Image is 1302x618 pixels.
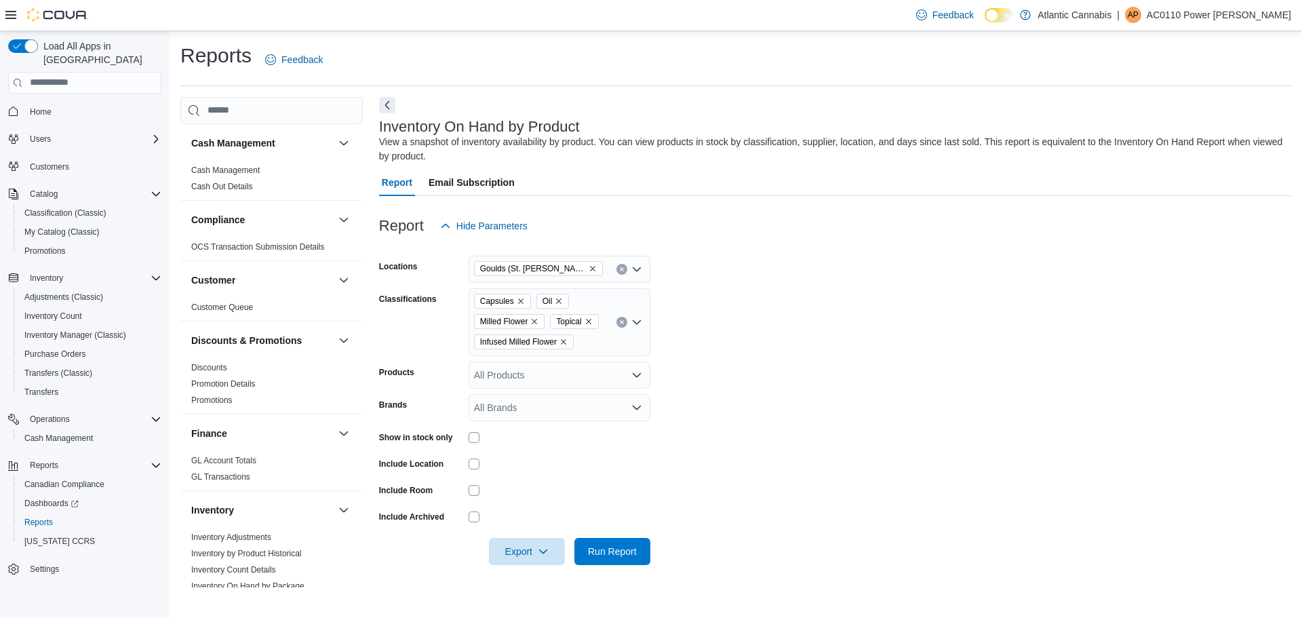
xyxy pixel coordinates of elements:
span: Classification (Classic) [24,208,106,218]
span: Topical [556,315,581,328]
span: Reports [24,517,53,528]
button: Inventory [191,503,333,517]
span: Infused Milled Flower [480,335,557,349]
span: Inventory Adjustments [191,532,271,543]
label: Classifications [379,294,437,305]
span: Home [24,103,161,120]
span: Transfers [24,387,58,398]
a: Inventory by Product Historical [191,549,302,558]
span: Inventory Count [24,311,82,322]
button: Open list of options [631,370,642,381]
button: Customer [336,272,352,288]
button: Settings [3,559,167,579]
button: Discounts & Promotions [191,334,333,347]
span: Inventory Count Details [191,564,276,575]
a: Reports [19,514,58,530]
button: Open list of options [631,264,642,275]
a: Inventory Adjustments [191,533,271,542]
a: [US_STATE] CCRS [19,533,100,549]
a: My Catalog (Classic) [19,224,105,240]
span: Purchase Orders [19,346,161,362]
span: Transfers (Classic) [24,368,92,379]
span: Adjustments (Classic) [24,292,103,303]
a: Promotions [191,395,233,405]
label: Show in stock only [379,432,453,443]
span: Inventory On Hand by Package [191,581,304,592]
span: Classification (Classic) [19,205,161,221]
span: Reports [19,514,161,530]
div: Cash Management [180,162,363,200]
button: Hide Parameters [435,212,533,239]
span: Inventory Manager (Classic) [19,327,161,343]
button: Inventory Count [14,307,167,326]
button: Clear input [616,264,627,275]
span: [US_STATE] CCRS [24,536,95,547]
span: Users [24,131,161,147]
label: Include Archived [379,511,444,522]
span: Inventory [24,270,161,286]
span: Canadian Compliance [19,476,161,493]
span: Goulds (St. John's) [474,261,603,276]
span: Report [382,169,412,196]
span: Washington CCRS [19,533,161,549]
p: | [1117,7,1120,23]
span: Purchase Orders [24,349,86,360]
button: Catalog [24,186,63,202]
a: Inventory On Hand by Package [191,581,304,591]
a: OCS Transaction Submission Details [191,242,325,252]
button: Reports [3,456,167,475]
span: Export [497,538,557,565]
h3: Inventory [191,503,234,517]
h3: Finance [191,427,227,440]
button: Open list of options [631,317,642,328]
button: Catalog [3,185,167,204]
div: View a snapshot of inventory availability by product. You can view products in stock by classific... [379,135,1284,163]
a: Purchase Orders [19,346,92,362]
span: Promotions [191,395,233,406]
div: Customer [180,299,363,321]
span: Infused Milled Flower [474,334,574,349]
a: Dashboards [14,494,167,513]
button: Reports [24,457,64,474]
button: Customers [3,157,167,176]
button: Finance [191,427,333,440]
button: Finance [336,425,352,442]
button: Transfers (Classic) [14,364,167,383]
a: Canadian Compliance [19,476,110,493]
span: Load All Apps in [GEOGRAPHIC_DATA] [38,39,161,66]
button: Compliance [336,212,352,228]
a: Discounts [191,363,227,372]
span: Promotion Details [191,379,256,389]
span: Settings [24,560,161,577]
button: Inventory [3,269,167,288]
button: My Catalog (Classic) [14,223,167,242]
button: Operations [24,411,75,427]
span: Promotions [24,246,66,256]
div: Finance [180,452,363,490]
button: Canadian Compliance [14,475,167,494]
button: [US_STATE] CCRS [14,532,167,551]
button: Home [3,102,167,121]
img: Cova [27,8,88,22]
span: Promotions [19,243,161,259]
button: Next [379,97,395,113]
span: Feedback [281,53,323,66]
button: Inventory [24,270,68,286]
span: My Catalog (Classic) [19,224,161,240]
button: Transfers [14,383,167,402]
span: Inventory Count [19,308,161,324]
label: Include Location [379,459,443,469]
span: Topical [550,314,598,329]
button: Remove Milled Flower from selection in this group [530,317,538,326]
h1: Reports [180,42,252,69]
a: Promotions [19,243,71,259]
span: Milled Flower [474,314,545,329]
a: Inventory Count [19,308,87,324]
button: Customer [191,273,333,287]
button: Reports [14,513,167,532]
button: Remove Infused Milled Flower from selection in this group [559,338,568,346]
button: Clear input [616,317,627,328]
nav: Complex example [8,96,161,615]
a: Customers [24,159,75,175]
button: Remove Goulds (St. John's) from selection in this group [589,265,597,273]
